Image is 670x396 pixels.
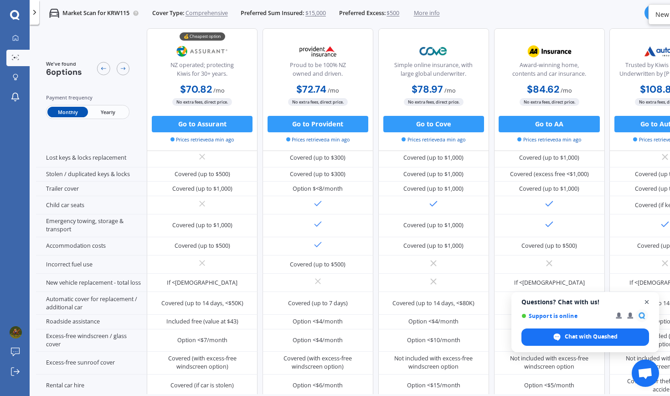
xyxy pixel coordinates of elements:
[46,94,130,102] div: Payment frequency
[519,154,579,162] div: Covered (up to $1,000)
[153,354,252,371] div: Covered (with excess-free windscreen option)
[561,86,572,94] span: / mo
[213,86,225,94] span: / mo
[510,170,589,178] div: Covered (excess free <$1,000)
[499,116,599,132] button: Go to AA
[291,41,345,62] img: Provident.png
[172,185,232,193] div: Covered (up to $1,000)
[521,313,609,319] span: Support is online
[47,107,88,117] span: Monthly
[186,9,228,17] span: Comprehensive
[288,299,348,307] div: Covered (up to 7 days)
[46,60,82,68] span: We've found
[241,9,304,17] span: Preferred Sum Insured:
[290,261,345,269] div: Covered (up to $500)
[403,185,464,193] div: Covered (up to $1,000)
[403,221,464,229] div: Covered (up to $1,000)
[290,154,345,162] div: Covered (up to $300)
[88,107,128,117] span: Yearly
[36,352,147,375] div: Excess-free sunroof cover
[408,318,459,326] div: Option <$4/month
[522,41,577,62] img: AA.webp
[288,98,348,106] span: No extra fees, direct price.
[524,381,574,390] div: Option <$5/month
[383,116,484,132] button: Go to Cove
[172,221,232,229] div: Covered (up to $1,000)
[293,336,343,344] div: Option <$4/month
[404,98,464,106] span: No extra fees, direct price.
[36,237,147,255] div: Accommodation costs
[293,381,343,390] div: Option <$6/month
[407,381,460,390] div: Option <$15/month
[269,354,367,371] div: Covered (with excess-free windscreen option)
[154,61,251,82] div: NZ operated; protecting Kiwis for 30+ years.
[517,135,581,143] span: Prices retrieved a min ago
[407,336,460,344] div: Option <$10/month
[305,9,326,17] span: $15,000
[269,61,366,82] div: Proud to be 100% NZ owned and driven.
[565,333,618,341] span: Chat with Quashed
[161,299,243,307] div: Covered (up to 14 days, <$50K)
[10,326,22,339] img: ACg8ocKzuxNmYAvyASGtsFuvRQehvKIkE-QkzhwiKZTXSwRxskS4zOA=s96-c
[387,9,399,17] span: $500
[36,149,147,167] div: Lost keys & locks replacement
[180,32,225,40] div: 💰 Cheapest option
[36,182,147,196] div: Trailer cover
[290,170,345,178] div: Covered (up to $300)
[170,381,234,390] div: Covered (if car is stolen)
[521,328,649,346] span: Chat with Quashed
[293,185,343,193] div: Option $<8/month
[403,154,464,162] div: Covered (up to $1,000)
[501,61,598,82] div: Award-winning home, contents and car insurance.
[36,315,147,329] div: Roadside assistance
[167,279,237,287] div: If <[DEMOGRAPHIC_DATA]
[177,336,227,344] div: Option <$7/month
[403,170,464,178] div: Covered (up to $1,000)
[414,9,440,17] span: More info
[519,185,579,193] div: Covered (up to $1,000)
[175,170,230,178] div: Covered (up to $500)
[152,9,184,17] span: Cover Type:
[175,41,229,62] img: Assurant.png
[339,9,386,17] span: Preferred Excess:
[392,299,474,307] div: Covered (up to 14 days, <$80K)
[36,167,147,182] div: Stolen / duplicated keys & locks
[527,83,559,95] b: $84.62
[175,242,230,250] div: Covered (up to $500)
[520,98,579,106] span: No extra fees, direct price.
[36,196,147,214] div: Child car seats
[49,8,59,18] img: car.f15378c7a67c060ca3f3.svg
[385,61,482,82] div: Simple online insurance, with large global underwriter.
[172,98,232,106] span: No extra fees, direct price.
[152,116,253,132] button: Go to Assurant
[36,292,147,315] div: Automatic cover for replacement / additional car
[46,67,82,78] span: 6 options
[521,242,577,250] div: Covered (up to $500)
[521,298,649,306] span: Questions? Chat with us!
[36,255,147,274] div: Incorrect fuel use
[170,135,234,143] span: Prices retrieved a min ago
[286,135,350,143] span: Prices retrieved a min ago
[36,329,147,352] div: Excess-free windscreen / glass cover
[407,41,461,62] img: Cove.webp
[268,116,368,132] button: Go to Provident
[500,354,598,371] div: Not included with excess-free windscreen option
[296,83,326,95] b: $72.74
[62,9,129,17] p: Market Scan for KRW115
[444,86,456,94] span: / mo
[36,274,147,292] div: New vehicle replacement - total loss
[402,135,465,143] span: Prices retrieved a min ago
[403,242,464,250] div: Covered (up to $1,000)
[514,279,585,287] div: If <[DEMOGRAPHIC_DATA]
[293,318,343,326] div: Option <$4/month
[412,83,443,95] b: $78.97
[166,318,238,326] div: Included free (value at $43)
[328,86,339,94] span: / mo
[384,354,483,371] div: Not included with excess-free windscreen option
[180,83,212,95] b: $70.82
[36,214,147,237] div: Emergency towing, storage & transport
[632,360,659,387] a: Open chat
